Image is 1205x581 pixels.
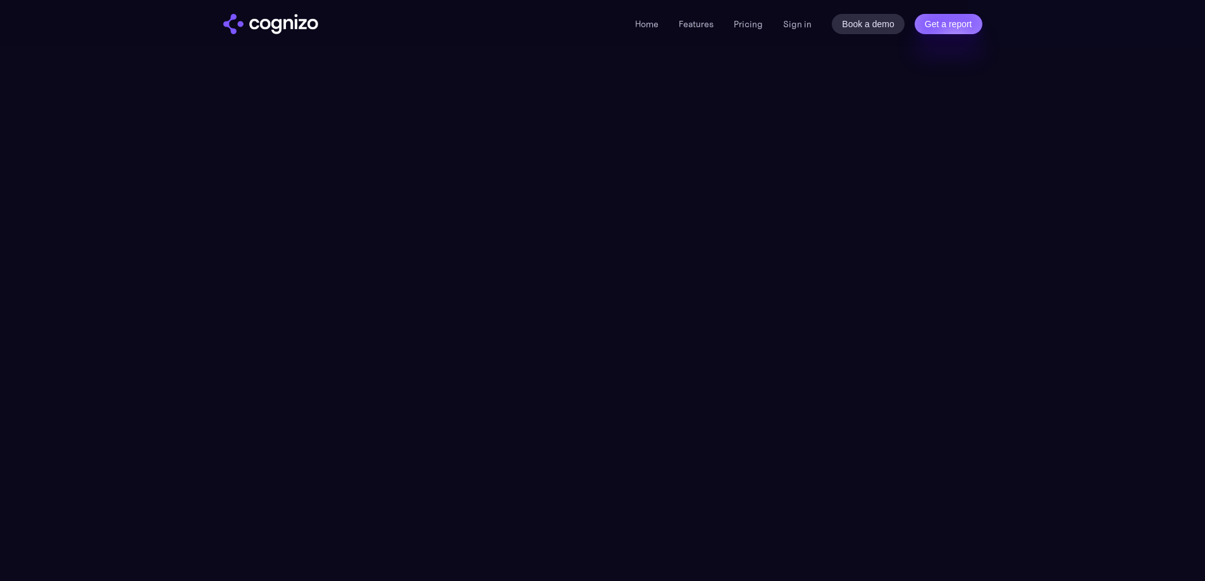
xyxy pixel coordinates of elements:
a: home [223,14,318,34]
a: Book a demo [832,14,905,34]
a: Get a report [915,14,982,34]
a: Home [635,18,658,30]
a: Features [679,18,714,30]
a: Pricing [734,18,763,30]
img: cognizo logo [223,14,318,34]
a: Sign in [783,16,812,32]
